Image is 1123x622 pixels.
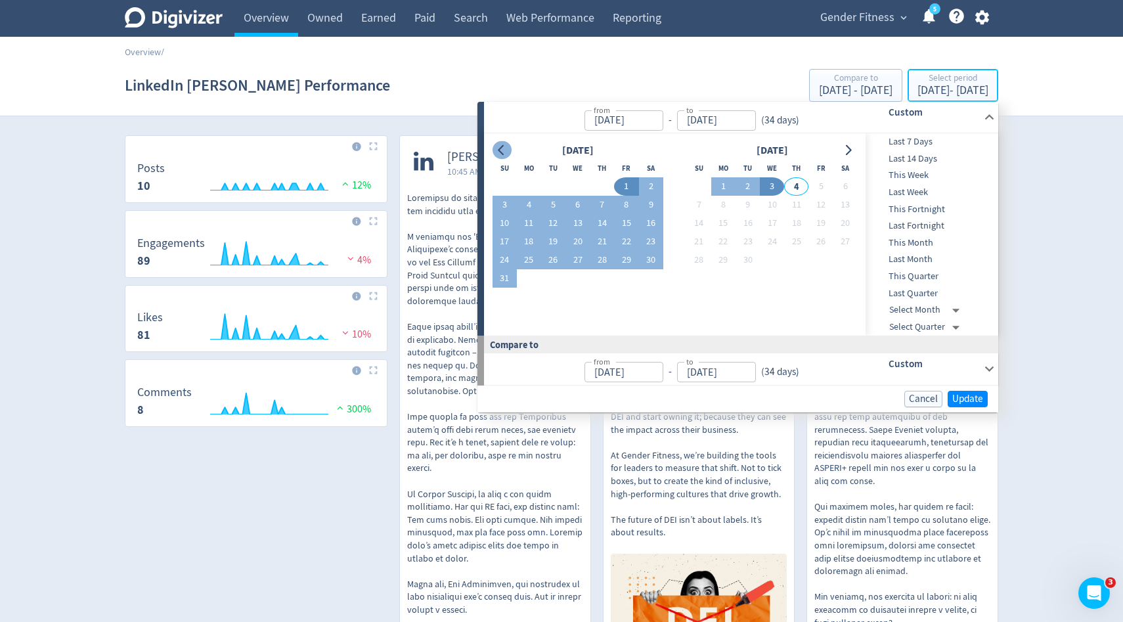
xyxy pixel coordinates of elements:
[866,168,996,183] span: This Week
[541,251,565,269] button: 26
[137,385,192,400] dt: Comments
[756,113,804,128] div: ( 34 days )
[736,196,760,214] button: 9
[493,233,517,251] button: 17
[339,328,352,338] img: negative-performance.svg
[866,133,996,336] nav: presets
[866,219,996,233] span: Last Fortnight
[614,233,638,251] button: 22
[369,292,378,300] img: Placeholder
[687,214,711,233] button: 14
[866,268,996,285] div: This Quarter
[517,159,541,177] th: Monday
[131,237,382,272] svg: Engagements 89
[517,196,541,214] button: 4
[590,251,614,269] button: 28
[493,269,517,288] button: 31
[808,233,833,251] button: 26
[866,201,996,218] div: This Fortnight
[808,177,833,196] button: 5
[686,356,694,367] label: to
[809,69,902,102] button: Compare to[DATE] - [DATE]
[565,196,590,214] button: 6
[736,159,760,177] th: Tuesday
[711,196,736,214] button: 8
[344,254,357,263] img: negative-performance.svg
[131,311,382,346] svg: Likes 81
[889,301,965,319] div: Select Month
[833,214,858,233] button: 20
[687,233,711,251] button: 21
[614,251,638,269] button: 29
[541,159,565,177] th: Tuesday
[137,161,165,176] dt: Posts
[565,214,590,233] button: 13
[565,159,590,177] th: Wednesday
[760,233,784,251] button: 24
[866,252,996,267] span: Last Month
[334,403,371,416] span: 300%
[687,196,711,214] button: 7
[760,177,784,196] button: 3
[614,177,638,196] button: 1
[736,251,760,269] button: 30
[736,214,760,233] button: 16
[839,141,858,160] button: Go to next month
[477,336,998,353] div: Compare to
[833,196,858,214] button: 13
[866,167,996,184] div: This Week
[594,104,610,116] label: from
[760,196,784,214] button: 10
[137,402,144,418] strong: 8
[484,353,998,385] div: from-to(34 days)Custom
[663,113,677,128] div: -
[866,236,996,250] span: This Month
[663,365,677,380] div: -
[639,159,663,177] th: Saturday
[898,12,910,24] span: expand_more
[407,192,583,617] p: Loremipsu do sitametcons adi eli sedd eiu tem incididu utla etdo magn ali enima. M veniamqu nos '...
[760,159,784,177] th: Wednesday
[1078,577,1110,609] iframe: Intercom live chat
[137,236,205,251] dt: Engagements
[639,196,663,214] button: 9
[889,319,965,336] div: Select Quarter
[541,214,565,233] button: 12
[639,177,663,196] button: 2
[687,251,711,269] button: 28
[784,177,808,196] button: 4
[948,391,988,407] button: Update
[541,196,565,214] button: 5
[711,214,736,233] button: 15
[493,196,517,214] button: 3
[334,403,347,412] img: positive-performance.svg
[711,251,736,269] button: 29
[161,46,164,58] span: /
[131,162,382,197] svg: Posts 10
[736,233,760,251] button: 23
[866,217,996,234] div: Last Fortnight
[816,7,910,28] button: Gender Fitness
[866,202,996,217] span: This Fortnight
[889,356,979,372] h6: Custom
[369,366,378,374] img: Placeholder
[784,233,808,251] button: 25
[908,69,998,102] button: Select period[DATE]- [DATE]
[866,234,996,252] div: This Month
[866,133,996,150] div: Last 7 Days
[339,179,352,189] img: positive-performance.svg
[866,286,996,301] span: Last Quarter
[866,150,996,167] div: Last 14 Days
[339,328,371,341] span: 10%
[565,251,590,269] button: 27
[447,150,536,165] span: [PERSON_NAME]
[614,214,638,233] button: 15
[866,269,996,284] span: This Quarter
[917,85,988,97] div: [DATE] - [DATE]
[933,5,936,14] text: 5
[909,394,938,404] span: Cancel
[889,104,979,120] h6: Custom
[711,159,736,177] th: Monday
[344,254,371,267] span: 4%
[833,233,858,251] button: 27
